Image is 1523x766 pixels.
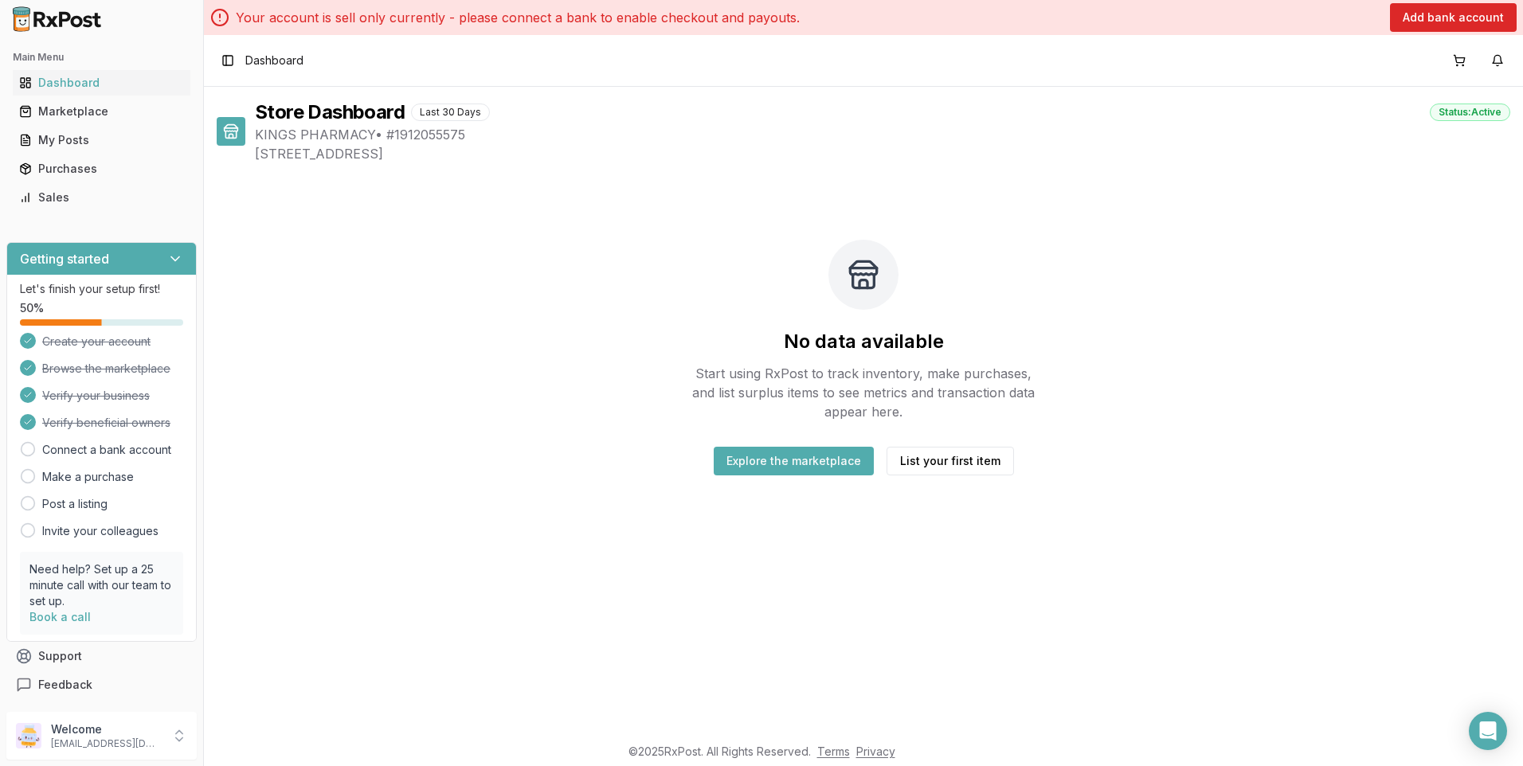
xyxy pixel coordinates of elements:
div: Status: Active [1430,104,1510,121]
nav: breadcrumb [245,53,303,68]
div: Open Intercom Messenger [1469,712,1507,750]
span: Feedback [38,677,92,693]
h2: Main Menu [13,51,190,64]
button: Support [6,642,197,670]
a: Dashboard [13,68,190,97]
a: Marketplace [13,97,190,126]
button: Feedback [6,670,197,699]
span: Create your account [42,334,151,350]
div: Purchases [19,161,184,177]
button: Dashboard [6,70,197,96]
button: Purchases [6,156,197,182]
a: Make a purchase [42,469,134,485]
button: Marketplace [6,99,197,124]
img: User avatar [16,723,41,748]
p: Welcome [51,721,162,737]
a: My Posts [13,126,190,154]
div: Marketplace [19,104,184,119]
button: Add bank account [1390,3,1517,32]
div: Dashboard [19,75,184,91]
a: Sales [13,183,190,212]
p: Let's finish your setup first! [20,281,183,297]
button: Sales [6,185,197,210]
a: Invite your colleagues [42,523,159,539]
a: Post a listing [42,496,108,512]
a: Connect a bank account [42,442,171,458]
span: [STREET_ADDRESS] [255,144,1510,163]
button: My Posts [6,127,197,153]
p: Your account is sell only currently - please connect a bank to enable checkout and payouts. [236,8,800,27]
p: Need help? Set up a 25 minute call with our team to set up. [29,561,174,609]
span: Verify your business [42,388,150,404]
div: Sales [19,190,184,205]
span: Dashboard [245,53,303,68]
span: 50 % [20,300,44,316]
div: Last 30 Days [411,104,490,121]
p: [EMAIL_ADDRESS][DOMAIN_NAME] [51,737,162,750]
a: Privacy [856,745,895,758]
a: Book a call [29,610,91,623]
button: List your first item [887,447,1014,475]
h3: Getting started [20,249,109,268]
a: Purchases [13,154,190,183]
a: Terms [817,745,850,758]
span: Verify beneficial owners [42,415,170,431]
button: Explore the marketplace [714,447,874,475]
p: Start using RxPost to track inventory, make purchases, and list surplus items to see metrics and ... [685,364,1042,421]
img: RxPost Logo [6,6,108,32]
span: Browse the marketplace [42,361,170,377]
h1: Store Dashboard [255,100,405,125]
span: KINGS PHARMACY • # 1912055575 [255,125,1510,144]
div: My Posts [19,132,184,148]
h2: No data available [784,329,944,354]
